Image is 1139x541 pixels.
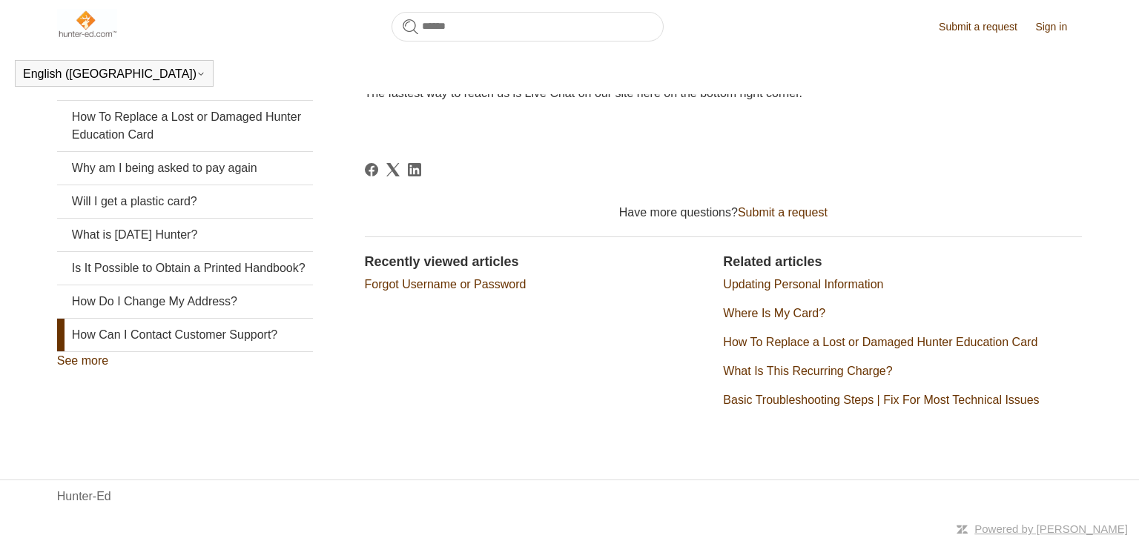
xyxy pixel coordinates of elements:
[723,394,1039,406] a: Basic Troubleshooting Steps | Fix For Most Technical Issues
[57,488,111,505] a: Hunter-Ed
[365,252,709,272] h2: Recently viewed articles
[57,9,117,39] img: Hunter-Ed Help Center home page
[57,319,314,351] a: How Can I Contact Customer Support?
[408,163,421,176] a: LinkedIn
[57,354,108,367] a: See more
[57,252,314,285] a: Is It Possible to Obtain a Printed Handbook?
[723,307,825,319] a: Where Is My Card?
[392,12,664,42] input: Search
[57,152,314,185] a: Why am I being asked to pay again
[1035,19,1082,35] a: Sign in
[723,336,1037,348] a: How To Replace a Lost or Damaged Hunter Education Card
[57,219,314,251] a: What is [DATE] Hunter?
[408,163,421,176] svg: Share this page on LinkedIn
[57,101,314,151] a: How To Replace a Lost or Damaged Hunter Education Card
[365,163,378,176] a: Facebook
[974,522,1128,535] a: Powered by [PERSON_NAME]
[23,67,205,81] button: English ([GEOGRAPHIC_DATA])
[57,285,314,318] a: How Do I Change My Address?
[386,163,400,176] a: X Corp
[723,365,892,377] a: What Is This Recurring Charge?
[365,163,378,176] svg: Share this page on Facebook
[723,278,883,291] a: Updating Personal Information
[723,252,1082,272] h2: Related articles
[365,204,1083,222] div: Have more questions?
[57,185,314,218] a: Will I get a plastic card?
[939,19,1032,35] a: Submit a request
[365,278,526,291] a: Forgot Username or Password
[738,206,828,219] a: Submit a request
[386,163,400,176] svg: Share this page on X Corp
